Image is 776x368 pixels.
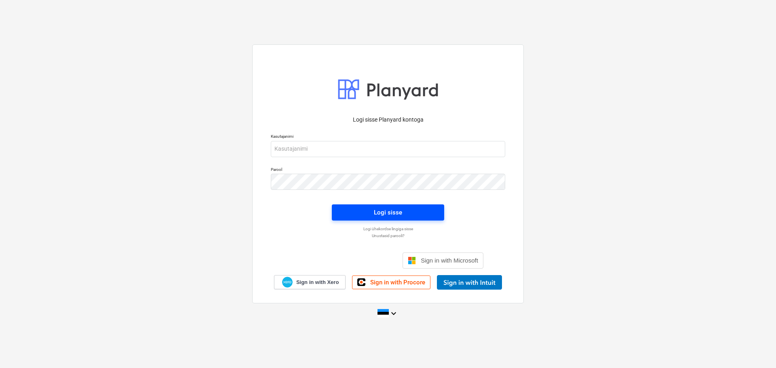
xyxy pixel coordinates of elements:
[389,309,399,318] i: keyboard_arrow_down
[289,252,400,269] iframe: Sisselogimine Google'i nupu abil
[267,226,509,231] a: Logi ühekordse lingiga sisse
[271,141,505,157] input: Kasutajanimi
[271,167,505,174] p: Parool
[274,275,346,289] a: Sign in with Xero
[282,277,293,288] img: Xero logo
[271,116,505,124] p: Logi sisse Planyard kontoga
[370,279,425,286] span: Sign in with Procore
[352,275,430,289] a: Sign in with Procore
[374,207,402,218] div: Logi sisse
[271,134,505,141] p: Kasutajanimi
[296,279,339,286] span: Sign in with Xero
[332,204,444,221] button: Logi sisse
[421,257,478,264] span: Sign in with Microsoft
[267,233,509,238] a: Unustasid parooli?
[408,257,416,265] img: Microsoft logo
